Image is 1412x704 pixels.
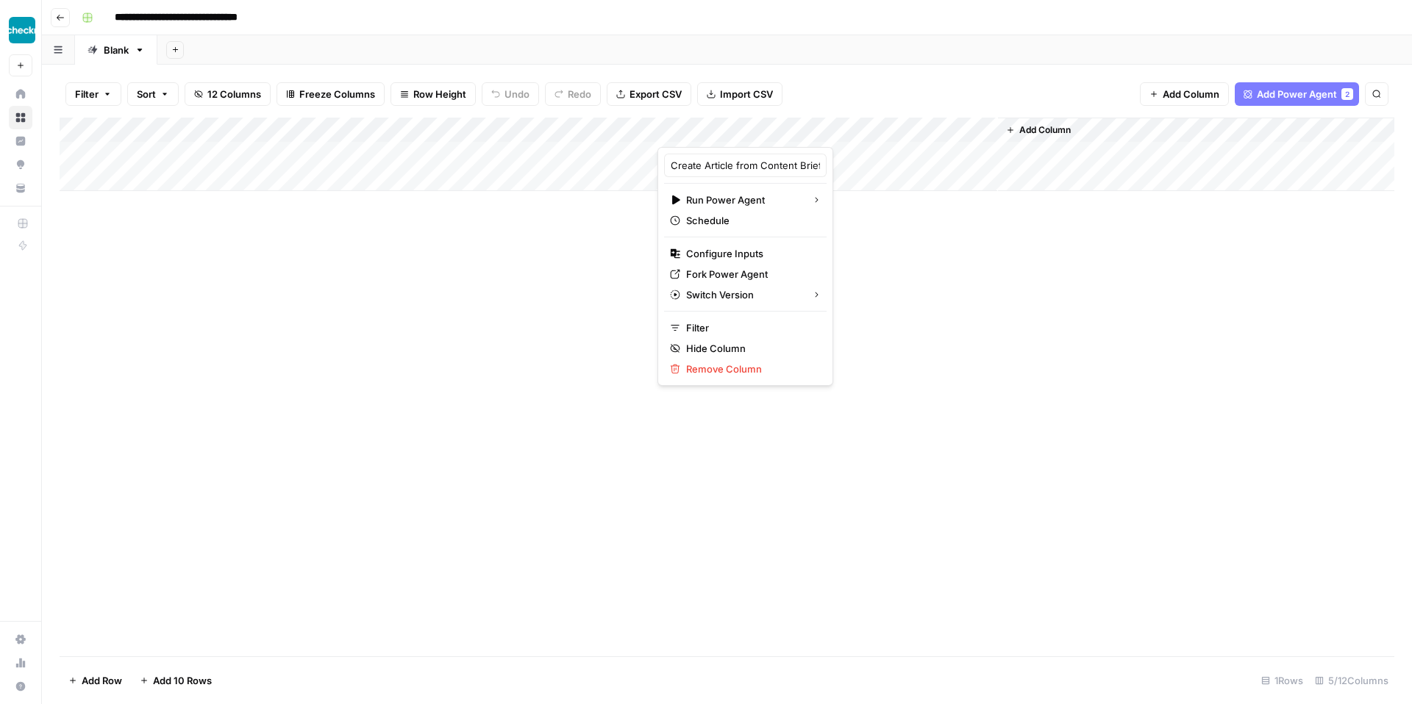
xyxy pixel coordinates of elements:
[630,87,682,101] span: Export CSV
[504,87,529,101] span: Undo
[686,193,800,207] span: Run Power Agent
[568,87,591,101] span: Redo
[299,87,375,101] span: Freeze Columns
[720,87,773,101] span: Import CSV
[153,673,212,688] span: Add 10 Rows
[1257,87,1337,101] span: Add Power Agent
[104,43,129,57] div: Blank
[1163,87,1219,101] span: Add Column
[686,246,815,261] span: Configure Inputs
[686,287,800,302] span: Switch Version
[127,82,179,106] button: Sort
[686,213,815,228] span: Schedule
[1019,123,1071,137] span: Add Column
[391,82,476,106] button: Row Height
[1235,82,1359,106] button: Add Power Agent2
[277,82,385,106] button: Freeze Columns
[1341,88,1353,100] div: 2
[686,362,815,376] span: Remove Column
[686,341,815,356] span: Hide Column
[131,669,221,692] button: Add 10 Rows
[9,675,32,698] button: Help + Support
[413,87,466,101] span: Row Height
[545,82,601,106] button: Redo
[185,82,271,106] button: 12 Columns
[607,82,691,106] button: Export CSV
[9,176,32,200] a: Your Data
[9,106,32,129] a: Browse
[1345,88,1349,100] span: 2
[1309,669,1394,692] div: 5/12 Columns
[137,87,156,101] span: Sort
[9,12,32,49] button: Workspace: Checkr
[9,153,32,176] a: Opportunities
[75,87,99,101] span: Filter
[60,669,131,692] button: Add Row
[482,82,539,106] button: Undo
[1255,669,1309,692] div: 1 Rows
[9,129,32,153] a: Insights
[1000,121,1077,140] button: Add Column
[207,87,261,101] span: 12 Columns
[686,320,815,335] span: Filter
[9,82,32,106] a: Home
[65,82,121,106] button: Filter
[9,628,32,651] a: Settings
[697,82,782,106] button: Import CSV
[9,17,35,43] img: Checkr Logo
[75,35,157,65] a: Blank
[1140,82,1229,106] button: Add Column
[686,267,815,281] span: Fork Power Agent
[9,651,32,675] a: Usage
[82,673,122,688] span: Add Row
